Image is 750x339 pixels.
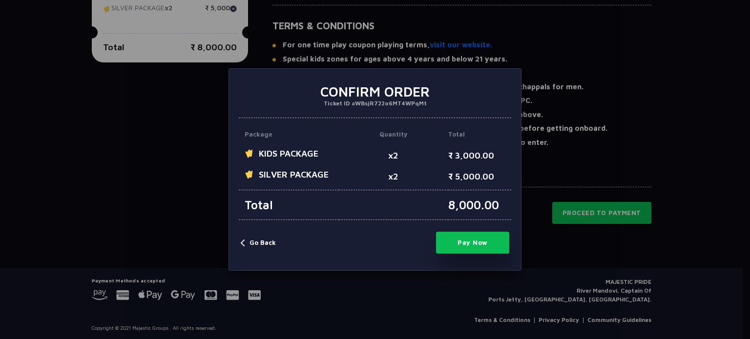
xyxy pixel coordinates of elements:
p: x2 [339,169,448,190]
span: SILVER PACKAGE [245,169,339,179]
button: Go Back [241,238,276,248]
p: Ticket ID #WBsjR722o6MT4WPqMt [247,100,503,107]
h3: Confirm Order [247,83,503,100]
p: Total [448,130,511,148]
p: ₹ 5,000.00 [448,169,511,190]
p: Quantity [339,130,448,148]
p: Total [239,190,339,220]
button: Pay Now [436,232,509,254]
img: ticket [245,148,255,159]
img: ticket [245,169,255,179]
p: Package [239,130,339,148]
p: x2 [339,148,448,169]
p: 8,000.00 [448,190,511,220]
p: ₹ 3,000.00 [448,148,511,169]
span: KIDS PACKAGE [245,148,339,159]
